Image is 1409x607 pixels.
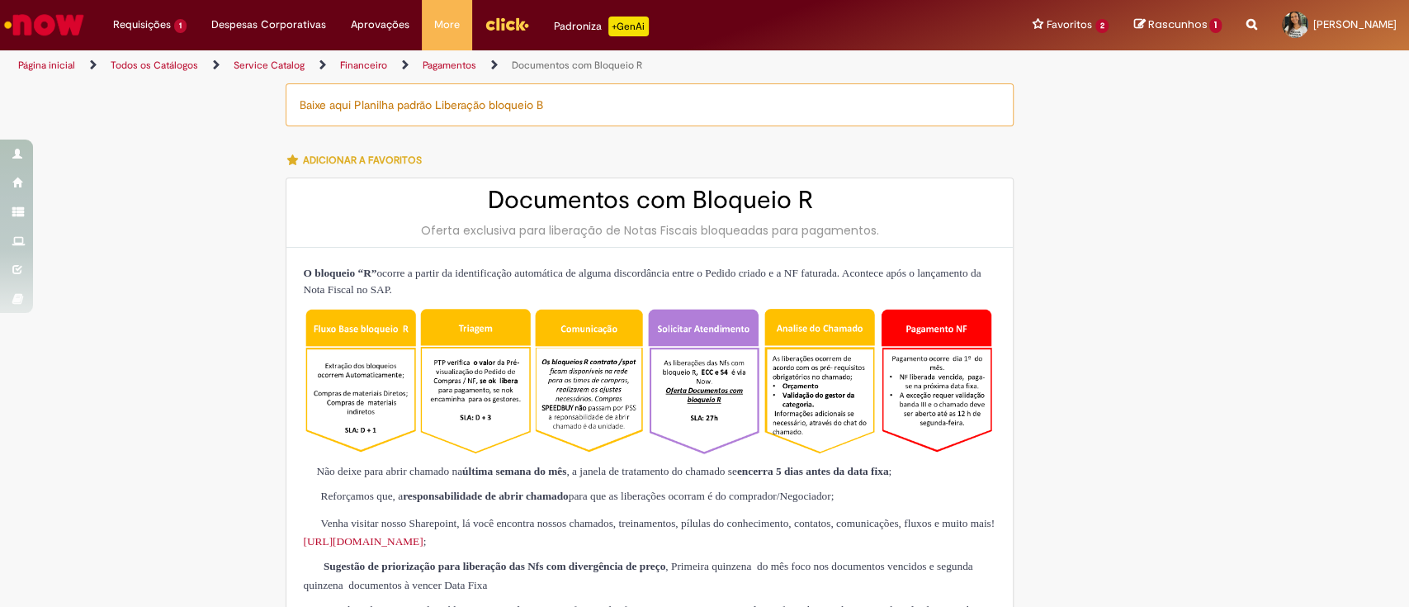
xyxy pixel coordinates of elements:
[303,222,996,239] div: Oferta exclusiva para liberação de Notas Fiscais bloqueadas para pagamentos.
[303,187,996,214] h2: Documentos com Bloqueio R
[211,17,326,33] span: Despesas Corporativas
[303,267,981,296] span: ocorre a partir da identificação automática de alguma discordância entre o Pedido criado e a NF f...
[286,143,430,178] button: Adicionar a Favoritos
[12,50,927,81] ul: Trilhas de página
[462,465,566,477] strong: última semana do mês
[554,17,649,36] div: Padroniza
[512,59,642,72] a: Documentos com Bloqueio R
[303,560,972,590] span: , Primeira quinzena do mês foco nos documentos vencidos e segunda quinzena documentos à vencer Da...
[303,465,891,477] span: Não deixe para abrir chamado na , a janela de tratamento do chamado se ;
[1313,17,1397,31] span: [PERSON_NAME]
[113,17,171,33] span: Requisições
[303,465,316,479] img: sys_attachment.do
[1147,17,1207,32] span: Rascunhos
[737,465,889,477] strong: encerra 5 dias antes da data fixa
[324,560,665,572] strong: Sugestão de priorização para liberação das Nfs com divergência de preço
[303,267,376,279] strong: O bloqueio “R”
[423,59,476,72] a: Pagamentos
[340,59,387,72] a: Financeiro
[302,154,421,167] span: Adicionar a Favoritos
[485,12,529,36] img: click_logo_yellow_360x200.png
[403,490,569,502] strong: responsabilidade de abrir chamado
[303,559,320,576] img: sys_attachment.do
[1047,17,1092,33] span: Favoritos
[286,83,1014,126] div: Baixe aqui Planilha padrão Liberação bloqueio B
[174,19,187,33] span: 1
[351,17,409,33] span: Aprovações
[1209,18,1222,33] span: 1
[303,515,320,533] img: sys_attachment.do
[303,535,423,548] a: [URL][DOMAIN_NAME]
[434,17,460,33] span: More
[2,8,87,41] img: ServiceNow
[608,17,649,36] p: +GenAi
[303,489,320,506] img: sys_attachment.do
[303,490,834,502] span: Reforçamos que, a para que as liberações ocorram é do comprador/Negociador;
[1095,19,1109,33] span: 2
[1133,17,1222,33] a: Rascunhos
[18,59,75,72] a: Página inicial
[303,517,995,548] span: Venha visitar nosso Sharepoint, lá você encontra nossos chamados, treinamentos, pílulas do conhec...
[234,59,305,72] a: Service Catalog
[111,59,198,72] a: Todos os Catálogos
